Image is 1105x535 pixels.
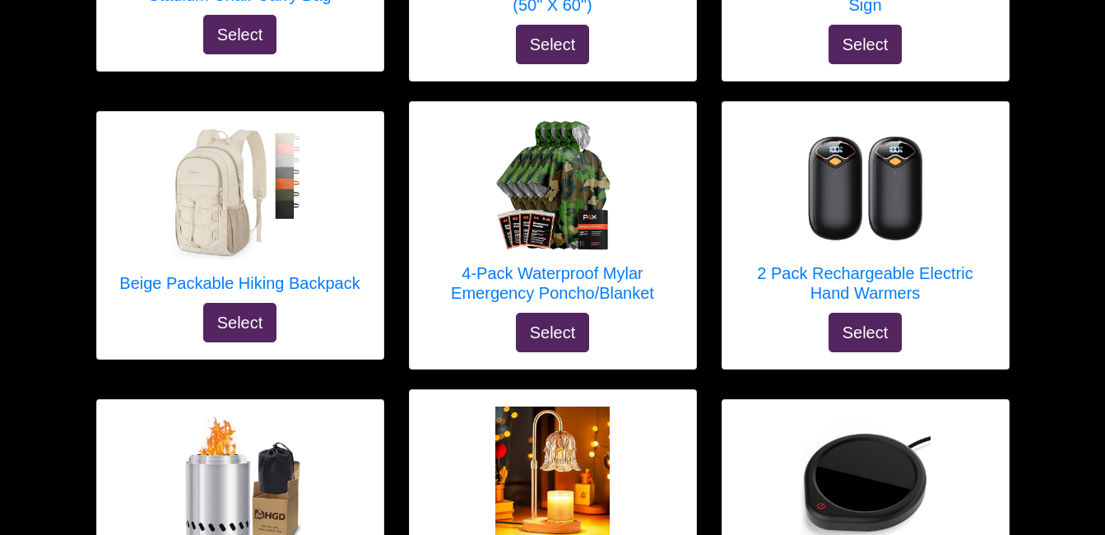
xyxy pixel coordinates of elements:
h5: 4-Pack Waterproof Mylar Emergency Poncho/Blanket [426,263,680,303]
img: 4-Pack Waterproof Mylar Emergency Poncho/Blanket [487,119,619,250]
h5: Beige Packable Hiking Backpack [119,273,360,293]
a: Beige Packable Hiking Backpack Beige Packable Hiking Backpack [119,128,360,303]
img: Beige Packable Hiking Backpack [174,128,305,260]
a: 2 Pack Rechargeable Electric Hand Warmers 2 Pack Rechargeable Electric Hand Warmers [739,119,992,313]
button: Select [516,313,590,352]
button: Select [829,25,903,64]
button: Select [516,25,590,64]
img: 2 Pack Rechargeable Electric Hand Warmers [800,119,931,250]
a: 4-Pack Waterproof Mylar Emergency Poncho/Blanket 4-Pack Waterproof Mylar Emergency Poncho/Blanket [426,119,680,313]
button: Select [203,303,277,342]
button: Select [829,313,903,352]
h5: 2 Pack Rechargeable Electric Hand Warmers [739,263,992,303]
button: Select [203,15,277,54]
